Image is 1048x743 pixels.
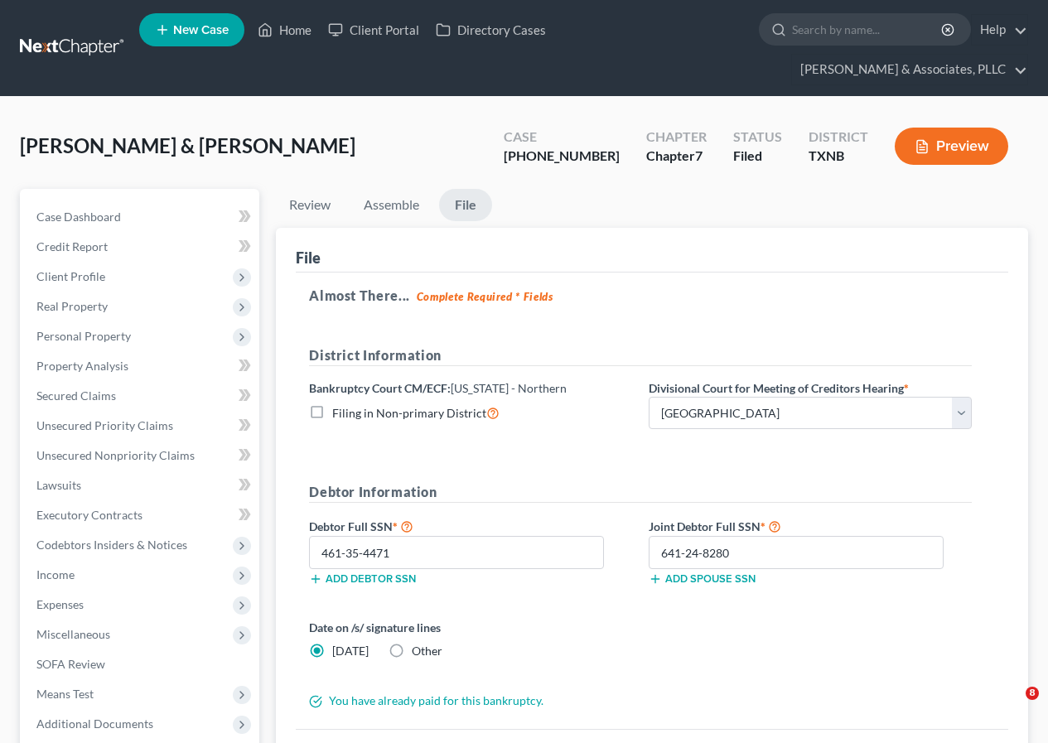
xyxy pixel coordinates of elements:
[649,536,944,569] input: XXX-XX-XXXX
[36,716,153,731] span: Additional Documents
[1026,687,1039,700] span: 8
[792,55,1027,84] a: [PERSON_NAME] & Associates, PLLC
[646,128,707,147] div: Chapter
[36,508,142,522] span: Executory Contracts
[972,15,1027,45] a: Help
[36,329,131,343] span: Personal Property
[296,248,321,268] div: File
[895,128,1008,165] button: Preview
[412,644,442,658] span: Other
[36,597,84,611] span: Expenses
[23,232,259,262] a: Credit Report
[276,189,344,221] a: Review
[792,14,944,45] input: Search by name...
[309,286,995,306] h5: Almost There...
[451,381,567,395] span: [US_STATE] - Northern
[249,15,320,45] a: Home
[36,418,173,432] span: Unsecured Priority Claims
[36,567,75,581] span: Income
[20,133,355,157] span: [PERSON_NAME] & [PERSON_NAME]
[427,15,554,45] a: Directory Cases
[309,379,567,397] label: Bankruptcy Court CM/ECF:
[504,128,620,147] div: Case
[992,687,1031,726] iframe: Intercom live chat
[23,441,259,470] a: Unsecured Nonpriority Claims
[23,500,259,530] a: Executory Contracts
[301,516,640,536] label: Debtor Full SSN
[309,536,604,569] input: XXX-XX-XXXX
[36,478,81,492] span: Lawsuits
[36,538,187,552] span: Codebtors Insiders & Notices
[36,299,108,313] span: Real Property
[733,128,782,147] div: Status
[36,687,94,701] span: Means Test
[646,147,707,166] div: Chapter
[309,482,972,503] h5: Debtor Information
[301,692,980,709] div: You have already paid for this bankruptcy.
[695,147,703,163] span: 7
[23,381,259,411] a: Secured Claims
[23,649,259,679] a: SOFA Review
[36,210,121,224] span: Case Dashboard
[809,128,868,147] div: District
[309,345,972,366] h5: District Information
[320,15,427,45] a: Client Portal
[36,388,116,403] span: Secured Claims
[640,516,980,536] label: Joint Debtor Full SSN
[309,619,632,636] label: Date on /s/ signature lines
[309,572,416,586] button: Add debtor SSN
[36,657,105,671] span: SOFA Review
[36,239,108,253] span: Credit Report
[36,627,110,641] span: Miscellaneous
[504,147,620,166] div: [PHONE_NUMBER]
[733,147,782,166] div: Filed
[649,572,756,586] button: Add spouse SSN
[350,189,432,221] a: Assemble
[36,359,128,373] span: Property Analysis
[439,189,492,221] a: File
[417,290,553,303] strong: Complete Required * Fields
[36,269,105,283] span: Client Profile
[23,202,259,232] a: Case Dashboard
[649,379,909,397] label: Divisional Court for Meeting of Creditors Hearing
[332,644,369,658] span: [DATE]
[36,448,195,462] span: Unsecured Nonpriority Claims
[23,351,259,381] a: Property Analysis
[23,411,259,441] a: Unsecured Priority Claims
[23,470,259,500] a: Lawsuits
[332,406,486,420] span: Filing in Non-primary District
[173,24,229,36] span: New Case
[809,147,868,166] div: TXNB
